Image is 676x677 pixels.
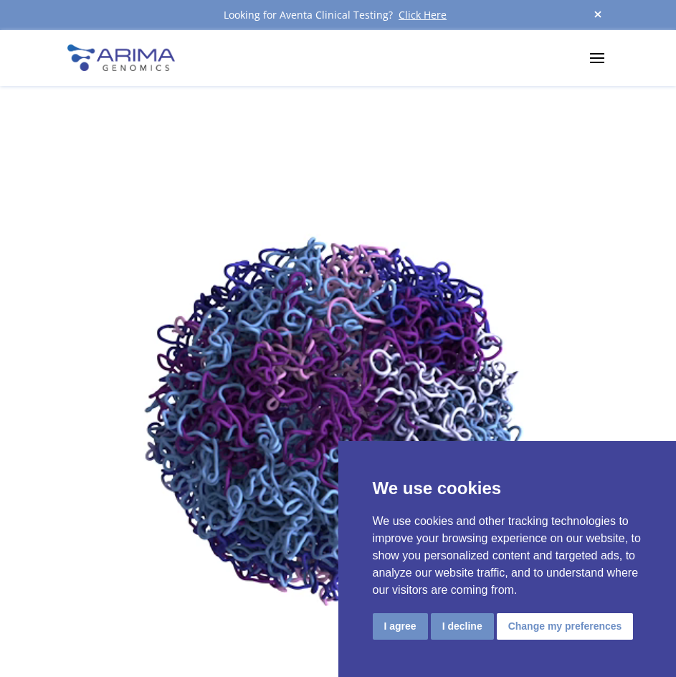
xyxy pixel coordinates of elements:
p: We use cookies [373,475,642,501]
div: Looking for Aventa Clinical Testing? [67,6,608,24]
p: We use cookies and other tracking technologies to improve your browsing experience on our website... [373,513,642,599]
button: I decline [431,613,494,640]
button: I agree [373,613,428,640]
img: Arima-Genomics-logo [67,44,175,71]
button: Change my preferences [497,613,634,640]
a: Click Here [393,8,452,22]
